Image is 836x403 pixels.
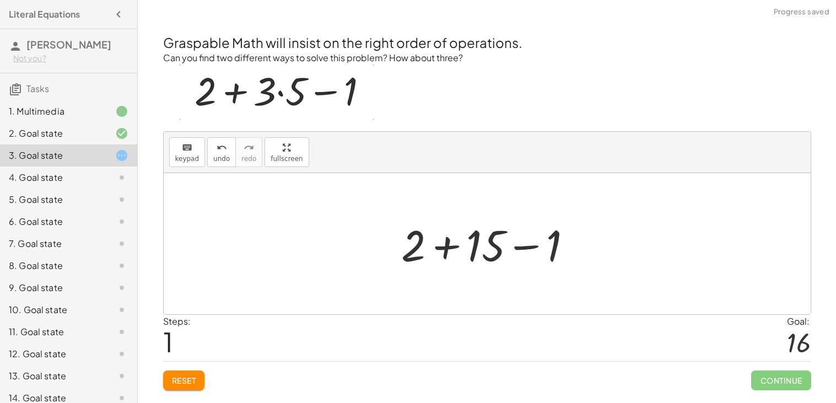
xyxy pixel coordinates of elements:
h4: Literal Equations [9,8,80,21]
div: 9. Goal state [9,281,98,294]
i: redo [244,141,254,154]
span: redo [241,155,256,163]
i: Task not started. [115,325,128,338]
i: Task not started. [115,237,128,250]
div: 10. Goal state [9,303,98,316]
button: redoredo [235,137,262,167]
img: c98fd760e6ed093c10ccf3c4ca28a3dcde0f4c7a2f3786375f60a510364f4df2.gif [180,65,374,120]
div: 4. Goal state [9,171,98,184]
span: Reset [172,375,196,385]
i: Task started. [115,149,128,162]
i: Task not started. [115,303,128,316]
div: 11. Goal state [9,325,98,338]
button: undoundo [207,137,236,167]
div: 3. Goal state [9,149,98,162]
button: fullscreen [265,137,309,167]
p: Can you find two different ways to solve this problem? How about three? [163,52,811,65]
span: Progress saved [774,7,829,18]
div: 13. Goal state [9,369,98,383]
i: Task not started. [115,369,128,383]
h2: Graspable Math will insist on the right order of operations. [163,33,811,52]
i: Task not started. [115,347,128,361]
button: Reset [163,370,205,390]
i: Task finished. [115,105,128,118]
span: 1 [163,325,173,358]
i: Task not started. [115,215,128,228]
div: 8. Goal state [9,259,98,272]
div: 2. Goal state [9,127,98,140]
i: Task finished and correct. [115,127,128,140]
div: 7. Goal state [9,237,98,250]
label: Steps: [163,315,191,327]
div: Goal: [787,315,811,328]
span: Tasks [26,83,49,94]
i: Task not started. [115,193,128,206]
div: Not you? [13,53,128,64]
span: [PERSON_NAME] [26,38,111,51]
i: Task not started. [115,171,128,184]
div: 6. Goal state [9,215,98,228]
span: keypad [175,155,199,163]
span: fullscreen [271,155,303,163]
button: keyboardkeypad [169,137,206,167]
div: 12. Goal state [9,347,98,361]
div: 1. Multimedia [9,105,98,118]
span: undo [213,155,230,163]
div: 5. Goal state [9,193,98,206]
i: Task not started. [115,281,128,294]
i: undo [217,141,227,154]
i: Task not started. [115,259,128,272]
i: keyboard [182,141,192,154]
